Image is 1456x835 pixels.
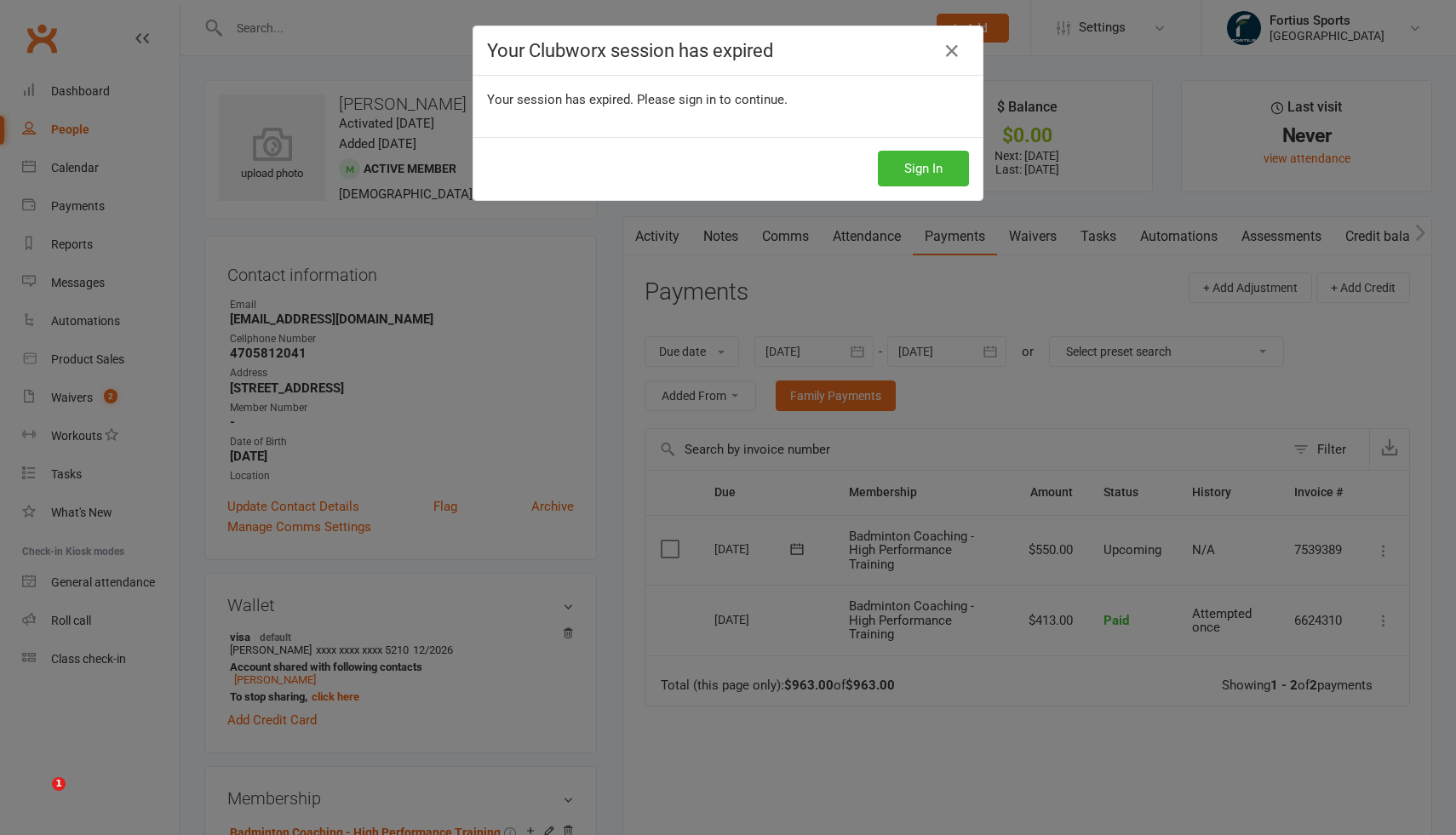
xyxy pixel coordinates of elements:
[52,777,66,791] span: 1
[938,37,966,65] a: Close
[487,40,969,61] h4: Your Clubworx session has expired
[17,777,58,818] iframe: Intercom live chat
[878,151,969,186] button: Sign In
[487,92,788,107] span: Your session has expired. Please sign in to continue.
